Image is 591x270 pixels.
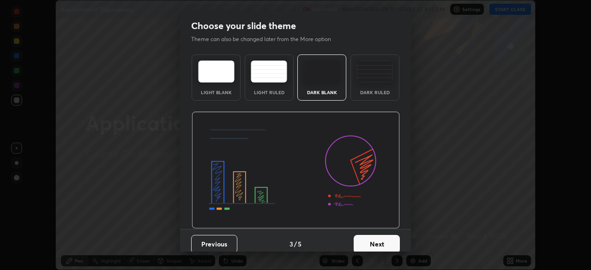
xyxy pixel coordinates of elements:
div: Light Blank [198,90,235,95]
h4: 5 [298,239,302,249]
button: Previous [191,235,237,253]
img: darkThemeBanner.d06ce4a2.svg [192,112,400,229]
p: Theme can also be changed later from the More option [191,35,341,43]
div: Dark Ruled [356,90,393,95]
h4: 3 [289,239,293,249]
div: Dark Blank [303,90,340,95]
img: lightTheme.e5ed3b09.svg [198,60,235,83]
img: darkRuledTheme.de295e13.svg [356,60,393,83]
div: Light Ruled [251,90,288,95]
h4: / [294,239,297,249]
img: lightRuledTheme.5fabf969.svg [251,60,287,83]
h2: Choose your slide theme [191,20,296,32]
button: Next [354,235,400,253]
img: darkTheme.f0cc69e5.svg [304,60,340,83]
